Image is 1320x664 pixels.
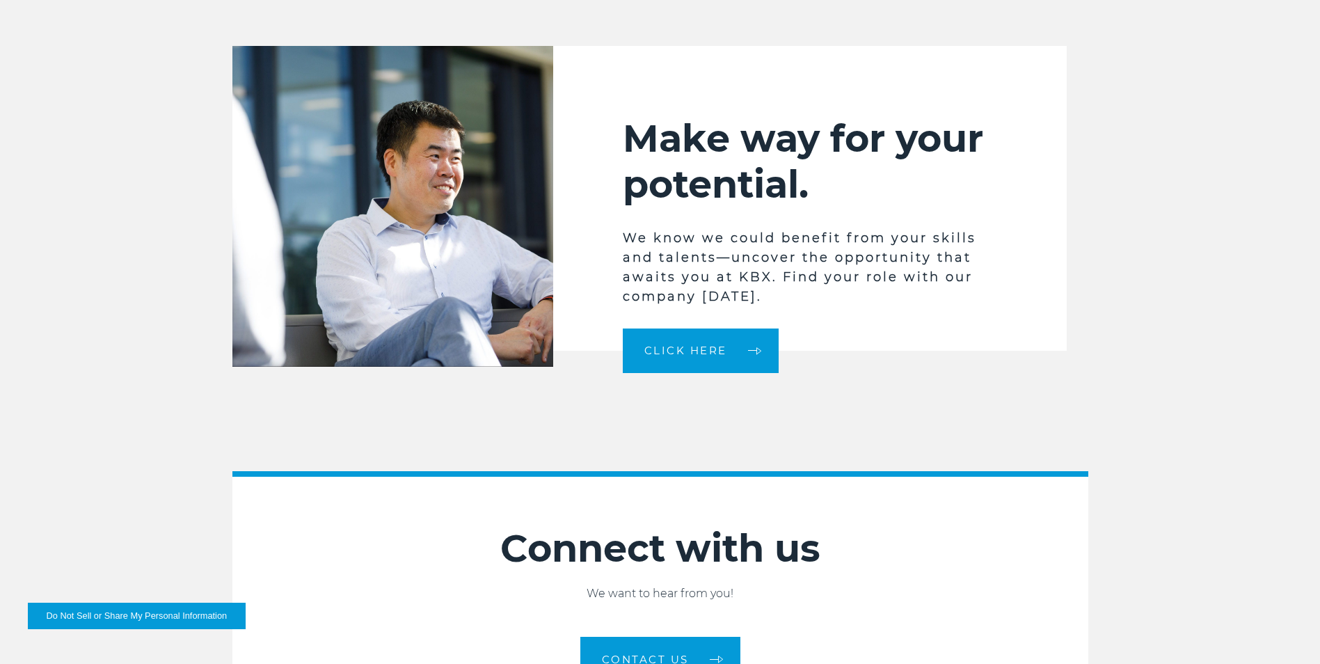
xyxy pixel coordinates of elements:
span: Click here [644,345,727,356]
button: Do Not Sell or Share My Personal Information [28,603,246,629]
a: Click here arrow arrow [623,329,779,373]
h2: Make way for your potential. [623,116,997,207]
p: We want to hear from you! [232,585,1088,602]
h3: We know we could benefit from your skills and talents—uncover the opportunity that awaits you at ... [623,228,997,306]
h2: Connect with us [232,525,1088,571]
